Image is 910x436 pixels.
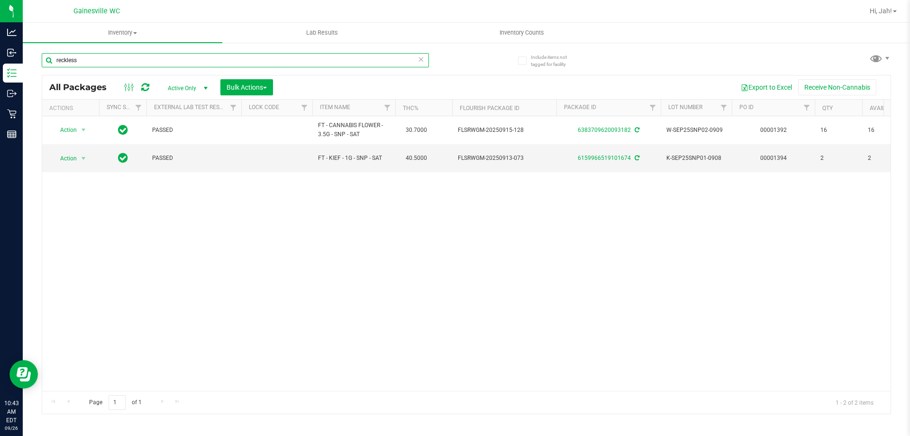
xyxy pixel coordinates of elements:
[828,395,881,409] span: 1 - 2 of 2 items
[78,152,90,165] span: select
[666,126,726,135] span: W-SEP25SNP02-0909
[4,425,18,432] p: 09/26
[531,54,578,68] span: Include items not tagged for facility
[820,154,856,163] span: 2
[73,7,120,15] span: Gainesville WC
[297,100,312,116] a: Filter
[403,105,419,111] a: THC%
[633,127,639,133] span: Sync from Compliance System
[716,100,732,116] a: Filter
[564,104,596,111] a: Package ID
[822,105,833,111] a: Qty
[220,79,273,95] button: Bulk Actions
[578,155,631,161] a: 6159966519101674
[9,360,38,389] iframe: Resource center
[222,23,422,43] a: Lab Results
[52,123,77,137] span: Action
[487,28,557,37] span: Inventory Counts
[578,127,631,133] a: 6383709620093182
[7,48,17,57] inline-svg: Inbound
[109,395,126,410] input: 1
[23,23,222,43] a: Inventory
[7,89,17,98] inline-svg: Outbound
[460,105,519,111] a: Flourish Package ID
[131,100,146,116] a: Filter
[52,152,77,165] span: Action
[320,104,350,111] a: Item Name
[645,100,661,116] a: Filter
[4,399,18,425] p: 10:43 AM EDT
[633,155,639,161] span: Sync from Compliance System
[798,79,876,95] button: Receive Non-Cannabis
[458,126,551,135] span: FLSRWGM-20250915-128
[668,104,702,111] a: Lot Number
[870,105,898,111] a: Available
[227,83,267,91] span: Bulk Actions
[7,130,17,139] inline-svg: Reports
[118,151,128,165] span: In Sync
[23,28,222,37] span: Inventory
[870,7,892,15] span: Hi, Jah!
[422,23,621,43] a: Inventory Counts
[318,154,390,163] span: FT - KIEF - 1G - SNP - SAT
[152,154,236,163] span: PASSED
[293,28,351,37] span: Lab Results
[152,126,236,135] span: PASSED
[868,154,904,163] span: 2
[799,100,815,116] a: Filter
[226,100,241,116] a: Filter
[154,104,228,111] a: External Lab Test Result
[760,127,787,133] a: 00001392
[458,154,551,163] span: FLSRWGM-20250913-073
[401,151,432,165] span: 40.5000
[42,53,429,67] input: Search Package ID, Item Name, SKU, Lot or Part Number...
[7,109,17,119] inline-svg: Retail
[318,121,390,139] span: FT - CANNABIS FLOWER - 3.5G - SNP - SAT
[401,123,432,137] span: 30.7000
[49,82,116,93] span: All Packages
[666,154,726,163] span: K-SEP25SNP01-0908
[118,123,128,137] span: In Sync
[49,105,95,111] div: Actions
[7,28,17,37] inline-svg: Analytics
[380,100,395,116] a: Filter
[81,395,149,410] span: Page of 1
[760,155,787,161] a: 00001394
[107,104,143,111] a: Sync Status
[7,68,17,78] inline-svg: Inventory
[418,53,424,65] span: Clear
[78,123,90,137] span: select
[820,126,856,135] span: 16
[868,126,904,135] span: 16
[739,104,754,111] a: PO ID
[249,104,279,111] a: Lock Code
[735,79,798,95] button: Export to Excel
